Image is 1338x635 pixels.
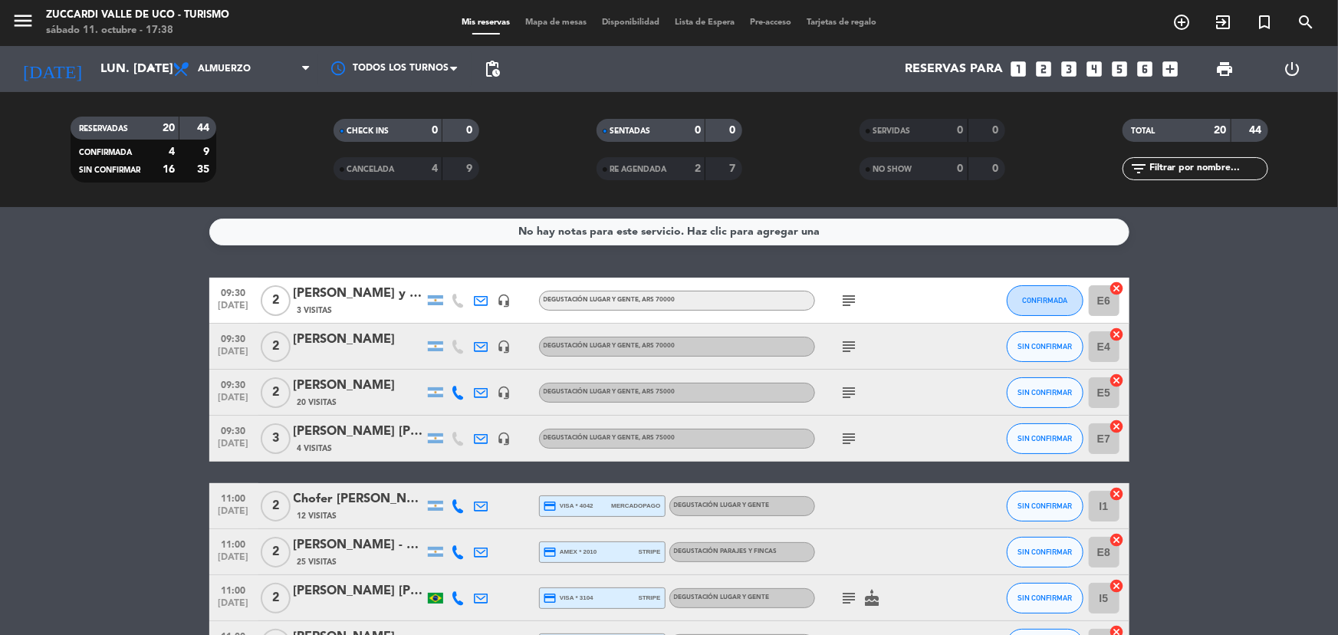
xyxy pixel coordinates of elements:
[863,589,882,607] i: cake
[1110,419,1125,434] i: cancel
[1007,423,1083,454] button: SIN CONFIRMAR
[1297,13,1315,31] i: search
[432,163,438,174] strong: 4
[215,301,253,318] span: [DATE]
[46,8,229,23] div: Zuccardi Valle de Uco - Turismo
[1110,373,1125,388] i: cancel
[197,123,212,133] strong: 44
[544,499,593,513] span: visa * 4042
[298,396,337,409] span: 20 Visitas
[544,591,557,605] i: credit_card
[1249,125,1264,136] strong: 44
[1017,548,1072,556] span: SIN CONFIRMAR
[667,18,742,27] span: Lista de Espera
[466,163,475,174] strong: 9
[215,421,253,439] span: 09:30
[498,386,511,400] i: headset_mic
[294,489,424,509] div: Chofer [PERSON_NAME]
[1110,532,1125,548] i: cancel
[1034,59,1054,79] i: looks_two
[840,291,859,310] i: subject
[1172,13,1191,31] i: add_circle_outline
[294,581,424,601] div: [PERSON_NAME] [PERSON_NAME] [PERSON_NAME]
[298,510,337,522] span: 12 Visitas
[294,330,424,350] div: [PERSON_NAME]
[992,163,1001,174] strong: 0
[261,583,291,614] span: 2
[498,340,511,354] i: headset_mic
[544,343,676,349] span: Degustación Lugar y Gente
[1259,46,1326,92] div: LOG OUT
[294,422,424,442] div: [PERSON_NAME] [PERSON_NAME]
[639,389,676,395] span: , ARS 75000
[298,443,333,455] span: 4 Visitas
[1215,60,1234,78] span: print
[169,146,175,157] strong: 4
[873,166,912,173] span: NO SHOW
[294,535,424,555] div: [PERSON_NAME] - THE [PERSON_NAME]
[197,164,212,175] strong: 35
[544,297,676,303] span: Degustación Lugar y Gente
[261,331,291,362] span: 2
[544,389,676,395] span: Degustación Lugar y Gente
[1130,160,1149,178] i: filter_list
[729,163,738,174] strong: 7
[163,123,175,133] strong: 20
[958,125,964,136] strong: 0
[1017,434,1072,443] span: SIN CONFIRMAR
[674,548,777,554] span: Degustación Parajes Y Fincas
[261,285,291,316] span: 2
[610,127,651,135] span: SENTADAS
[46,23,229,38] div: sábado 11. octubre - 17:38
[215,506,253,524] span: [DATE]
[873,127,911,135] span: SERVIDAS
[840,383,859,402] i: subject
[1110,486,1125,502] i: cancel
[1135,59,1155,79] i: looks_6
[799,18,884,27] span: Tarjetas de regalo
[639,297,676,303] span: , ARS 70000
[610,166,667,173] span: RE AGENDADA
[198,64,251,74] span: Almuerzo
[12,52,93,86] i: [DATE]
[1007,537,1083,568] button: SIN CONFIRMAR
[544,435,676,441] span: Degustación Lugar y Gente
[639,435,676,441] span: , ARS 75000
[80,125,129,133] span: RESERVADAS
[544,545,597,559] span: amex * 2010
[1110,327,1125,342] i: cancel
[1017,388,1072,396] span: SIN CONFIRMAR
[1022,296,1067,304] span: CONFIRMADA
[1017,502,1072,510] span: SIN CONFIRMAR
[294,376,424,396] div: [PERSON_NAME]
[518,18,594,27] span: Mapa de mesas
[729,125,738,136] strong: 0
[298,556,337,568] span: 25 Visitas
[298,304,333,317] span: 3 Visitas
[1215,125,1227,136] strong: 20
[215,581,253,598] span: 11:00
[1284,60,1302,78] i: power_settings_new
[840,337,859,356] i: subject
[639,593,661,603] span: stripe
[215,329,253,347] span: 09:30
[12,9,35,38] button: menu
[639,547,661,557] span: stripe
[674,594,770,600] span: Degustación Lugar y Gente
[1084,59,1104,79] i: looks_4
[1007,491,1083,521] button: SIN CONFIRMAR
[215,439,253,456] span: [DATE]
[454,18,518,27] span: Mis reservas
[215,375,253,393] span: 09:30
[1007,583,1083,614] button: SIN CONFIRMAR
[611,501,660,511] span: mercadopago
[1149,160,1267,177] input: Filtrar por nombre...
[1110,59,1129,79] i: looks_5
[1214,13,1232,31] i: exit_to_app
[12,9,35,32] i: menu
[518,223,820,241] div: No hay notas para este servicio. Haz clic para agregar una
[1110,578,1125,594] i: cancel
[80,149,133,156] span: CONFIRMADA
[466,125,475,136] strong: 0
[1255,13,1274,31] i: turned_in_not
